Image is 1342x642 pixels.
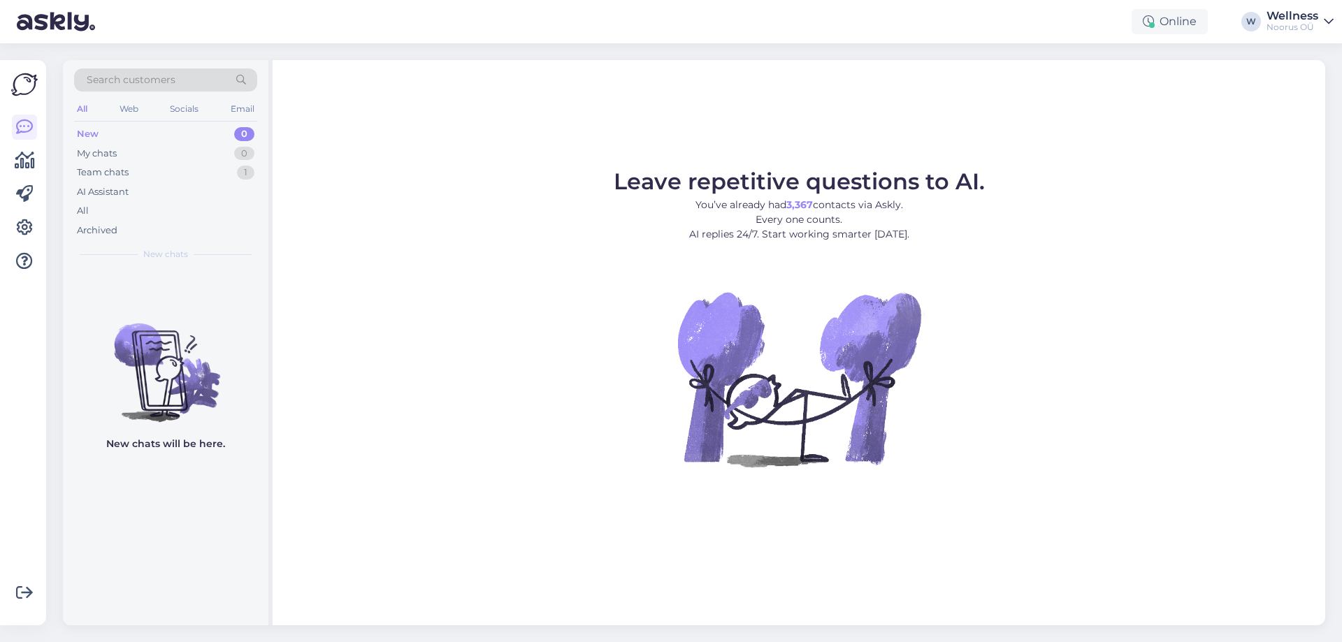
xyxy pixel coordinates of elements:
p: You’ve already had contacts via Askly. Every one counts. AI replies 24/7. Start working smarter [... [614,198,985,242]
img: No Chat active [673,253,925,504]
div: All [77,204,89,218]
div: W [1241,12,1261,31]
span: New chats [143,248,188,261]
div: Archived [77,224,117,238]
div: Email [228,100,257,118]
div: 1 [237,166,254,180]
a: WellnessNoorus OÜ [1267,10,1334,33]
div: Team chats [77,166,129,180]
div: All [74,100,90,118]
div: Online [1132,9,1208,34]
div: AI Assistant [77,185,129,199]
div: 0 [234,127,254,141]
img: No chats [63,298,268,424]
div: Web [117,100,141,118]
div: Noorus OÜ [1267,22,1318,33]
b: 3,367 [786,198,813,211]
img: Askly Logo [11,71,38,98]
div: 0 [234,147,254,161]
div: Socials [167,100,201,118]
span: Search customers [87,73,175,87]
div: My chats [77,147,117,161]
span: Leave repetitive questions to AI. [614,168,985,195]
div: Wellness [1267,10,1318,22]
p: New chats will be here. [106,437,225,451]
div: New [77,127,99,141]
